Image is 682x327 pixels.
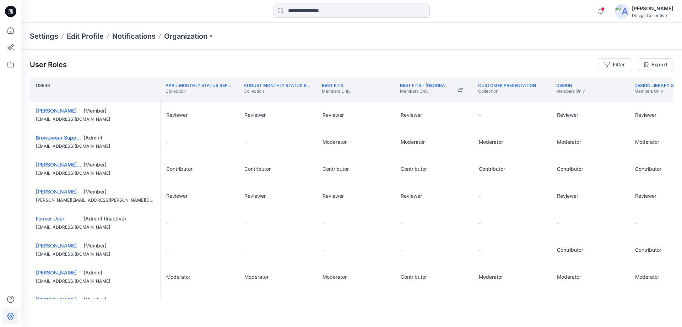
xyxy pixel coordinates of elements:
p: - [557,219,559,227]
p: Members Only [322,88,351,94]
p: Members Only [556,88,585,94]
div: (Member) [83,188,155,195]
p: - [166,138,168,146]
p: - [244,246,247,254]
p: Contributor [166,165,193,173]
a: Edit Profile [67,31,104,41]
p: Moderator [479,273,503,280]
p: Reviewer [323,192,344,200]
p: Collection [166,88,232,94]
p: - [323,246,325,254]
a: [PERSON_NAME] [36,108,77,114]
a: April Monthly Status Report [166,83,237,88]
p: Reviewer [244,111,266,119]
p: - [166,246,168,254]
p: Reviewer [401,192,422,200]
a: Export [638,58,673,71]
button: Become Moderator [454,83,467,96]
p: Collection [478,88,536,94]
p: Moderator [244,273,269,280]
div: [EMAIL_ADDRESS][DOMAIN_NAME] [36,224,155,231]
a: Notifications [112,31,156,41]
p: Moderator [401,138,425,146]
p: Reviewer [401,111,422,119]
div: [PERSON_NAME][EMAIL_ADDRESS][PERSON_NAME][DOMAIN_NAME] [36,197,155,204]
a: Former User [36,216,64,222]
p: Contributor [635,165,661,173]
p: Contributor [479,165,505,173]
div: (Admin) [83,269,155,276]
p: Reviewer [323,111,344,119]
div: (Member) [83,161,155,168]
p: Moderator [635,273,659,280]
p: Moderator [323,273,347,280]
p: Contributor [557,246,583,254]
p: - [244,219,247,227]
a: August Monthly Status Report [244,83,321,88]
p: - [479,246,481,254]
a: Customer Presentation [478,83,536,88]
p: Contributor [635,246,661,254]
div: (Member) [83,242,155,249]
div: [EMAIL_ADDRESS][DOMAIN_NAME] [36,278,155,285]
a: [PERSON_NAME] [36,242,77,249]
p: Contributor [323,165,349,173]
div: [EMAIL_ADDRESS][DOMAIN_NAME] [36,116,155,123]
p: Reviewer [557,192,578,200]
p: Reviewer [166,111,188,119]
p: Reviewer [244,192,266,200]
p: Settings [30,31,58,41]
p: Reviewer [557,111,578,119]
p: Contributor [401,273,427,280]
a: Best Fits - [GEOGRAPHIC_DATA] [400,83,471,88]
p: Moderator [166,273,190,280]
p: - [166,219,168,227]
div: (Admin) [83,134,155,141]
p: - [479,111,481,119]
p: - [635,219,637,227]
a: Design [556,83,572,88]
div: [EMAIL_ADDRESS][DOMAIN_NAME] [36,170,155,177]
p: Moderator [557,138,581,146]
a: Best Fits [322,83,343,88]
p: - [401,219,403,227]
p: Contributor [557,165,583,173]
div: (Member) [83,296,155,303]
div: [PERSON_NAME] [632,4,673,13]
a: [PERSON_NAME] [36,296,77,303]
a: [PERSON_NAME] [PERSON_NAME] [36,162,119,168]
div: (Admin) (Inactive) [83,215,155,222]
p: Users [36,83,50,96]
p: Contributor [401,165,427,173]
p: - [401,246,403,254]
p: - [479,219,481,227]
a: Browzwear Support [36,135,83,141]
p: User Roles [30,60,67,69]
p: Reviewer [166,192,188,200]
div: [EMAIL_ADDRESS][DOMAIN_NAME] [36,251,155,258]
div: (Member) [83,107,155,114]
p: Moderator [323,138,347,146]
div: [EMAIL_ADDRESS][DOMAIN_NAME] [36,143,155,150]
p: Moderator [557,273,581,280]
p: Contributor [244,165,271,173]
a: [PERSON_NAME] [36,269,77,276]
p: Reviewer [635,111,656,119]
p: - [479,192,481,200]
p: Collection [244,88,310,94]
p: Moderator [635,138,659,146]
p: - [244,138,247,146]
p: - [323,219,325,227]
a: [PERSON_NAME] [36,189,77,195]
img: avatar [615,4,629,18]
div: Design Collective [632,13,673,18]
p: Reviewer [635,192,656,200]
p: Moderator [479,138,503,146]
button: Filter [597,58,632,71]
p: Members Only [400,88,451,94]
